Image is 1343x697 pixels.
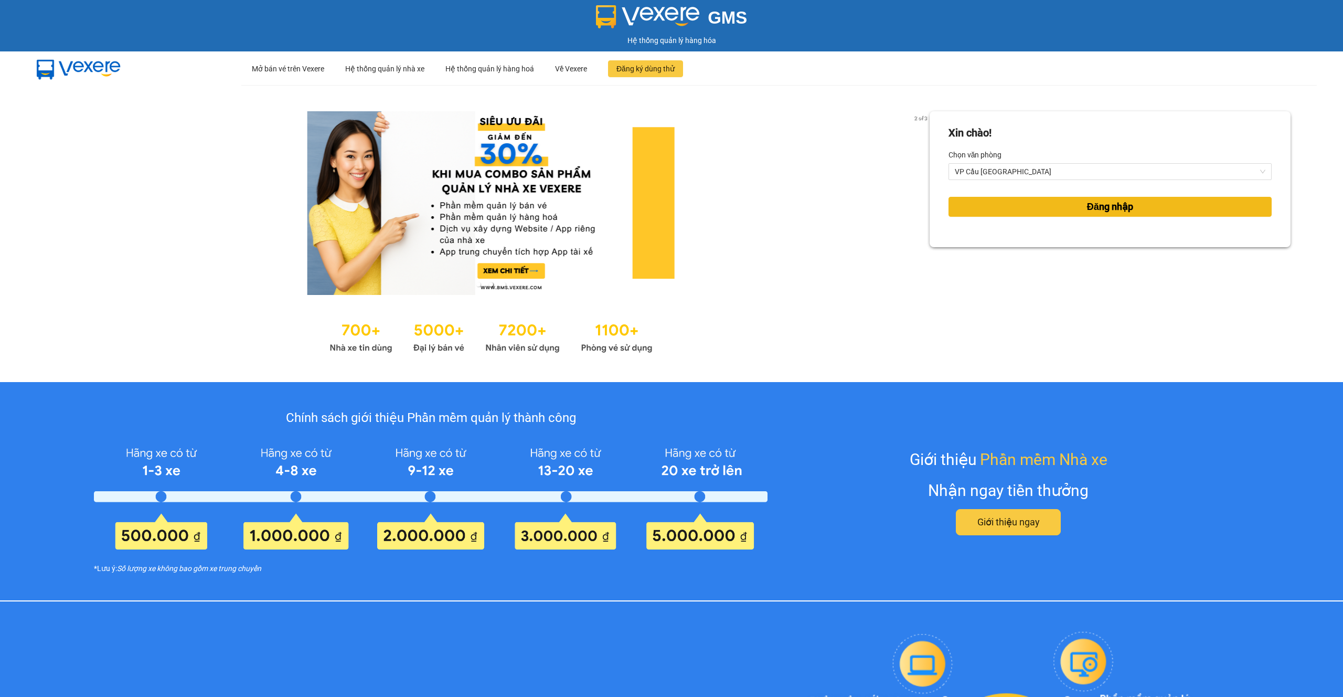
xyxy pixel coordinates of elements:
[489,282,493,287] li: slide item 2
[910,447,1107,472] div: Giới thiệu
[52,111,67,295] button: previous slide / item
[616,63,675,75] span: Đăng ký dùng thử
[977,515,1040,530] span: Giới thiệu ngay
[708,8,747,27] span: GMS
[502,282,506,287] li: slide item 3
[948,125,992,141] div: Xin chào!
[948,197,1272,217] button: Đăng nhập
[955,164,1265,179] span: VP Cầu Sài Gòn
[252,52,324,86] div: Mở bán vé trên Vexere
[596,16,748,24] a: GMS
[911,111,930,125] p: 2 of 3
[94,408,768,428] div: Chính sách giới thiệu Phần mềm quản lý thành công
[948,146,1002,163] label: Chọn văn phòng
[555,52,587,86] div: Về Vexere
[608,60,683,77] button: Đăng ký dùng thử
[345,52,424,86] div: Hệ thống quản lý nhà xe
[1087,199,1133,214] span: Đăng nhập
[94,563,768,574] div: *Lưu ý:
[596,5,700,28] img: logo 2
[329,316,653,356] img: Statistics.png
[476,282,481,287] li: slide item 1
[26,51,131,86] img: mbUUG5Q.png
[117,563,261,574] i: Số lượng xe không bao gồm xe trung chuyển
[3,35,1340,46] div: Hệ thống quản lý hàng hóa
[980,447,1107,472] span: Phần mềm Nhà xe
[94,441,768,550] img: policy-intruduce-detail.png
[445,52,534,86] div: Hệ thống quản lý hàng hoá
[956,509,1061,535] button: Giới thiệu ngay
[928,478,1089,503] div: Nhận ngay tiền thưởng
[915,111,930,295] button: next slide / item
